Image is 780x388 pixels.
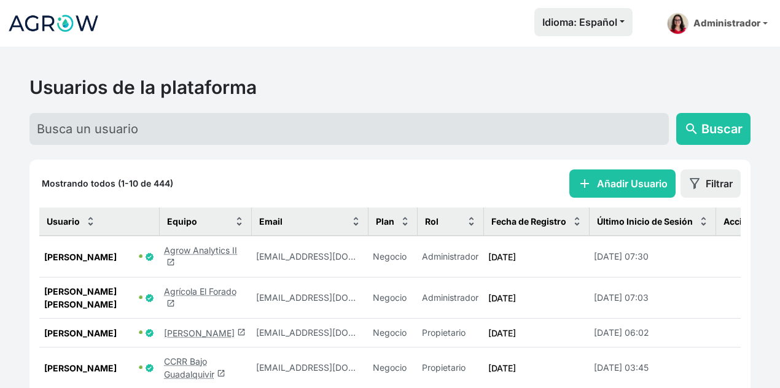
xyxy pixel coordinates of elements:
[7,8,99,39] img: Logo
[701,120,743,138] span: Buscar
[251,236,368,277] td: inbal@gmail.com
[368,277,417,319] td: Negocio
[684,122,699,136] span: search
[417,319,483,347] td: Propietario
[467,217,476,226] img: sort
[251,277,368,319] td: maferrer@ckmconsultores.com
[376,215,394,228] span: Plan
[164,286,236,309] a: Agrícola El Foradolaunch
[42,177,173,190] p: Mostrando todos (1-10 de 444)
[29,113,669,145] input: Busca un usuario
[44,362,136,374] span: [PERSON_NAME]
[589,277,716,319] td: [DATE] 07:03
[164,245,237,268] a: Agrow Analytics IIlaunch
[425,215,439,228] span: Rol
[723,215,763,228] span: Acciones
[145,328,154,338] span: Usuario Verificado
[699,217,708,226] img: sort
[259,215,283,228] span: Email
[145,363,154,373] span: Usuario Verificado
[237,328,246,336] span: launch
[597,215,693,228] span: Último Inicio de Sesión
[145,252,154,262] span: Usuario Verificado
[139,254,142,259] span: 🟢
[676,113,751,145] button: searchBuscar
[235,217,244,226] img: sort
[351,217,361,226] img: sort
[166,258,175,266] span: launch
[572,217,582,226] img: sort
[139,330,142,335] span: 🟢
[44,327,136,340] span: [PERSON_NAME]
[217,369,225,378] span: launch
[166,299,175,308] span: launch
[44,285,136,311] span: [PERSON_NAME] [PERSON_NAME]
[417,277,483,319] td: Administrador
[688,177,701,190] img: filter
[534,8,633,36] button: Idioma: Español
[47,215,80,228] span: Usuario
[569,169,676,198] button: addAñadir Usuario
[139,365,142,370] span: 🟢
[681,169,741,198] button: Filtrar
[44,250,136,263] span: [PERSON_NAME]
[491,215,566,228] span: Fecha de Registro
[589,319,716,347] td: [DATE] 06:02
[251,319,368,347] td: jorgeramirezlaguarta@gmail.com
[139,295,142,300] span: 🟢
[167,215,197,228] span: Equipo
[368,319,417,347] td: Negocio
[164,356,225,379] a: CCRR Bajo Guadalquivirlaunch
[589,236,716,277] td: [DATE] 07:30
[483,277,589,319] td: [DATE]
[86,217,95,226] img: sort
[662,8,773,39] a: Administrador
[667,13,688,34] img: admin-picture
[368,236,417,277] td: Negocio
[29,76,751,98] h2: Usuarios de la plataforma
[483,319,589,347] td: [DATE]
[417,236,483,277] td: Administrador
[577,176,592,191] span: add
[145,293,154,303] span: Usuario Verificado
[164,328,246,338] a: [PERSON_NAME]launch
[483,236,589,277] td: [DATE]
[400,217,410,226] img: sort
